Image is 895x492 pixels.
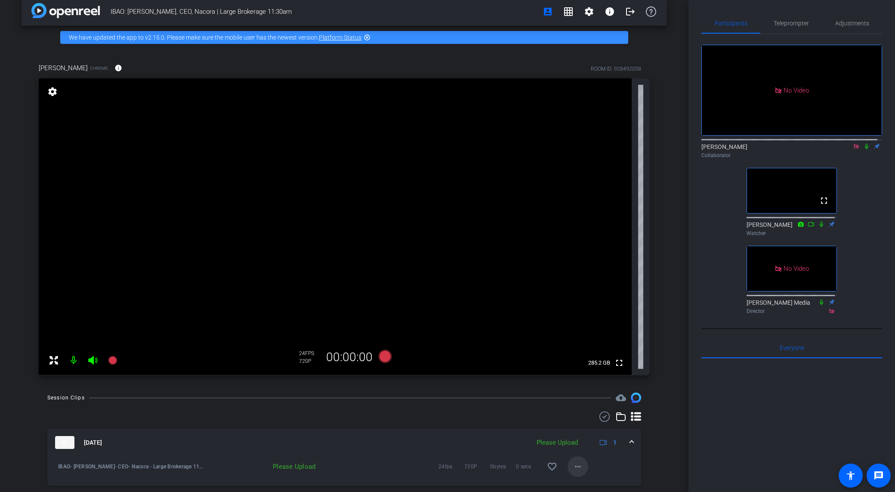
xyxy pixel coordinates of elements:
[819,195,829,206] mat-icon: fullscreen
[464,462,490,471] span: 720P
[701,152,882,159] div: Collaborator
[205,462,320,471] div: Please Upload
[616,393,626,403] mat-icon: cloud_upload
[114,64,122,72] mat-icon: info
[532,438,582,448] div: Please Upload
[60,31,628,44] div: We have updated the app to v2.15.0. Please make sure the mobile user has the newest version.
[543,6,553,17] mat-icon: account_box
[547,461,557,472] mat-icon: favorite_border
[784,86,809,94] span: No Video
[364,34,370,41] mat-icon: highlight_off
[47,429,641,456] mat-expansion-panel-header: thumb-nail[DATE]Please Upload1
[701,142,882,159] div: [PERSON_NAME]
[516,462,542,471] span: 0 secs
[591,65,641,73] div: ROOM ID: 928492058
[835,20,869,26] span: Adjustments
[84,438,102,447] span: [DATE]
[616,393,626,403] span: Destinations for your clips
[846,470,856,481] mat-icon: accessibility
[614,358,624,368] mat-icon: fullscreen
[47,393,85,402] div: Session Clips
[305,350,314,356] span: FPS
[774,20,809,26] span: Teleprompter
[747,229,837,237] div: Watcher
[613,438,617,447] span: 1
[585,358,613,368] span: 285.2 GB
[47,456,641,486] div: thumb-nail[DATE]Please Upload1
[605,6,615,17] mat-icon: info
[784,264,809,272] span: No Video
[299,350,321,357] div: 24
[747,307,837,315] div: Director
[563,6,574,17] mat-icon: grid_on
[90,65,108,71] span: Chrome
[299,358,321,365] div: 720P
[319,34,361,41] a: Platform Status
[321,350,378,365] div: 00:00:00
[584,6,594,17] mat-icon: settings
[438,462,464,471] span: 24fps
[747,220,837,237] div: [PERSON_NAME]
[780,345,804,351] span: Everyone
[58,462,205,471] span: IBAO- [PERSON_NAME]- CEO- Nacora - Large Brokerage 11-30am-[PERSON_NAME]-2025-10-08-11-31-48-917-0
[573,461,583,472] mat-icon: more_horiz
[46,87,59,97] mat-icon: settings
[715,20,747,26] span: Participants
[55,436,74,449] img: thumb-nail
[39,63,88,73] span: [PERSON_NAME]
[873,470,884,481] mat-icon: message
[31,3,100,18] img: app-logo
[490,462,516,471] span: 0bytes
[631,393,641,403] img: Session clips
[625,6,636,17] mat-icon: logout
[747,298,837,315] div: [PERSON_NAME] Media
[111,3,537,20] span: IBAO: [PERSON_NAME], CEO, Nacora | Large Brokerage 11:30am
